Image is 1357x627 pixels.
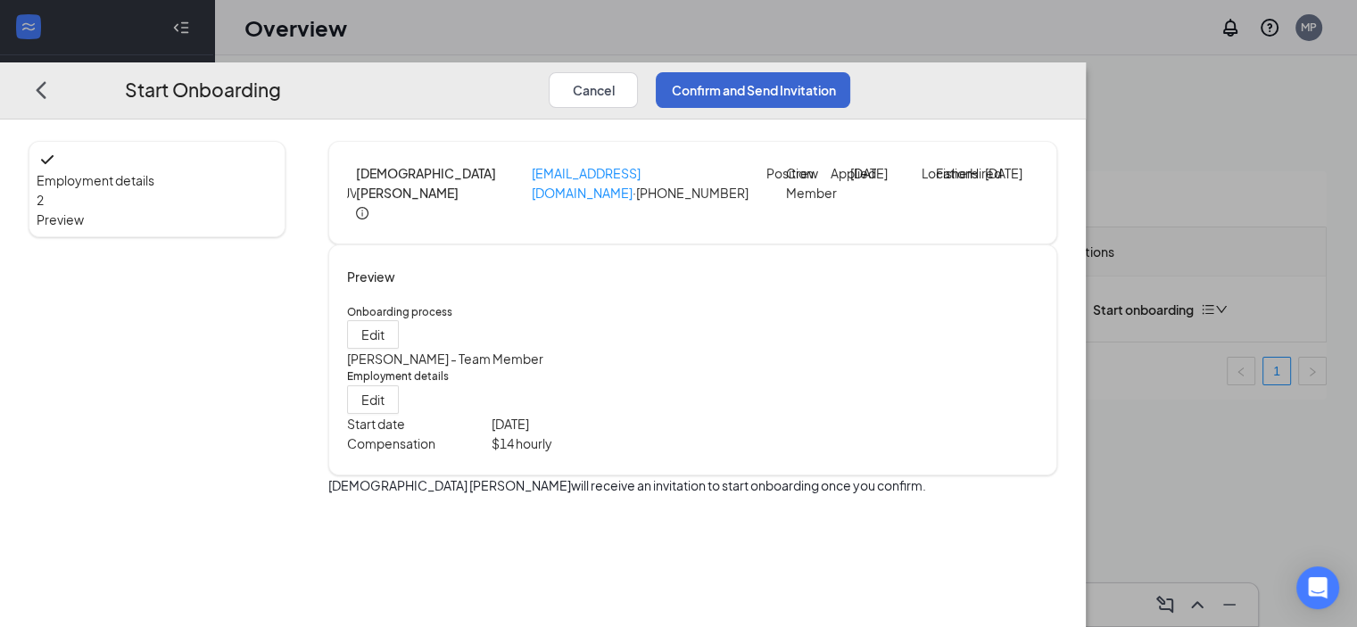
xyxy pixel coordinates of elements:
[345,183,358,202] div: JV
[347,369,1038,385] h5: Employment details
[347,351,543,367] span: [PERSON_NAME] - Team Member
[347,433,491,453] p: Compensation
[328,475,1057,495] p: [DEMOGRAPHIC_DATA] [PERSON_NAME] will receive an invitation to start onboarding once you confirm.
[492,414,693,433] p: [DATE]
[531,165,640,201] a: [EMAIL_ADDRESS][DOMAIN_NAME]
[37,149,58,170] svg: Checkmark
[549,72,638,108] button: Cancel
[785,163,823,202] p: Crew Member
[347,414,491,433] p: Start date
[922,163,936,183] p: Location
[1296,566,1339,609] div: Open Intercom Messenger
[831,163,850,183] p: Applied
[766,163,786,183] p: Position
[356,163,531,202] h4: [DEMOGRAPHIC_DATA][PERSON_NAME]
[492,433,693,453] p: $ 14 hourly
[361,326,385,345] span: Edit
[985,163,1014,183] p: [DATE]
[37,170,277,190] span: Employment details
[37,192,44,208] span: 2
[850,163,889,183] p: [DATE]
[347,385,399,414] button: Edit
[531,163,765,204] p: · [PHONE_NUMBER]
[356,207,368,219] span: info-circle
[656,72,850,108] button: Confirm and Send Invitation
[361,390,385,409] span: Edit
[970,163,984,183] p: Hired
[125,75,281,104] h3: Start Onboarding
[347,267,1038,286] h4: Preview
[347,304,1038,320] h5: Onboarding process
[936,163,965,183] p: Fishers
[37,210,277,229] span: Preview
[347,321,399,350] button: Edit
